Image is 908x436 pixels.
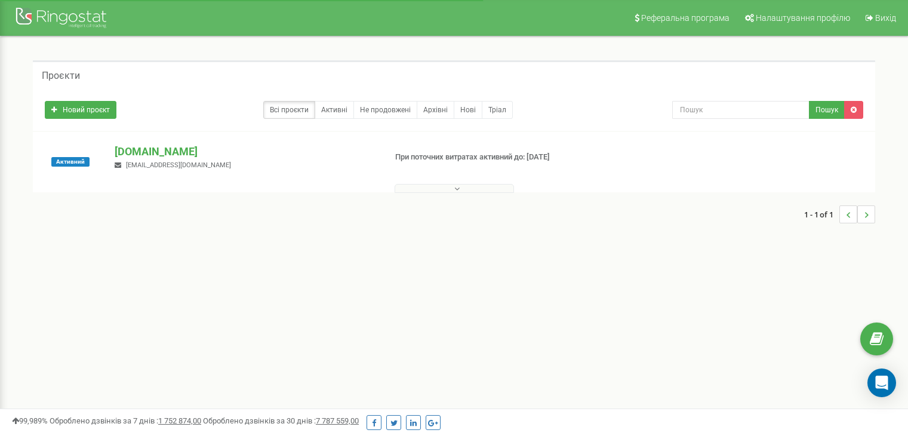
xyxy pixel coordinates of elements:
[867,369,896,397] div: Open Intercom Messenger
[804,205,839,223] span: 1 - 1 of 1
[804,194,875,235] nav: ...
[45,101,116,119] a: Новий проєкт
[51,157,90,167] span: Активний
[50,416,201,425] span: Оброблено дзвінків за 7 днів :
[417,101,454,119] a: Архівні
[756,13,850,23] span: Налаштування профілю
[875,13,896,23] span: Вихід
[315,101,354,119] a: Активні
[395,152,586,163] p: При поточних витратах активний до: [DATE]
[115,144,375,159] p: [DOMAIN_NAME]
[126,161,231,169] span: [EMAIL_ADDRESS][DOMAIN_NAME]
[203,416,359,425] span: Оброблено дзвінків за 30 днів :
[482,101,513,119] a: Тріал
[353,101,417,119] a: Не продовжені
[263,101,315,119] a: Всі проєкти
[454,101,482,119] a: Нові
[641,13,730,23] span: Реферальна програма
[42,70,80,81] h5: Проєкти
[316,416,359,425] u: 7 787 559,00
[12,416,48,425] span: 99,989%
[158,416,201,425] u: 1 752 874,00
[672,101,809,119] input: Пошук
[809,101,845,119] button: Пошук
